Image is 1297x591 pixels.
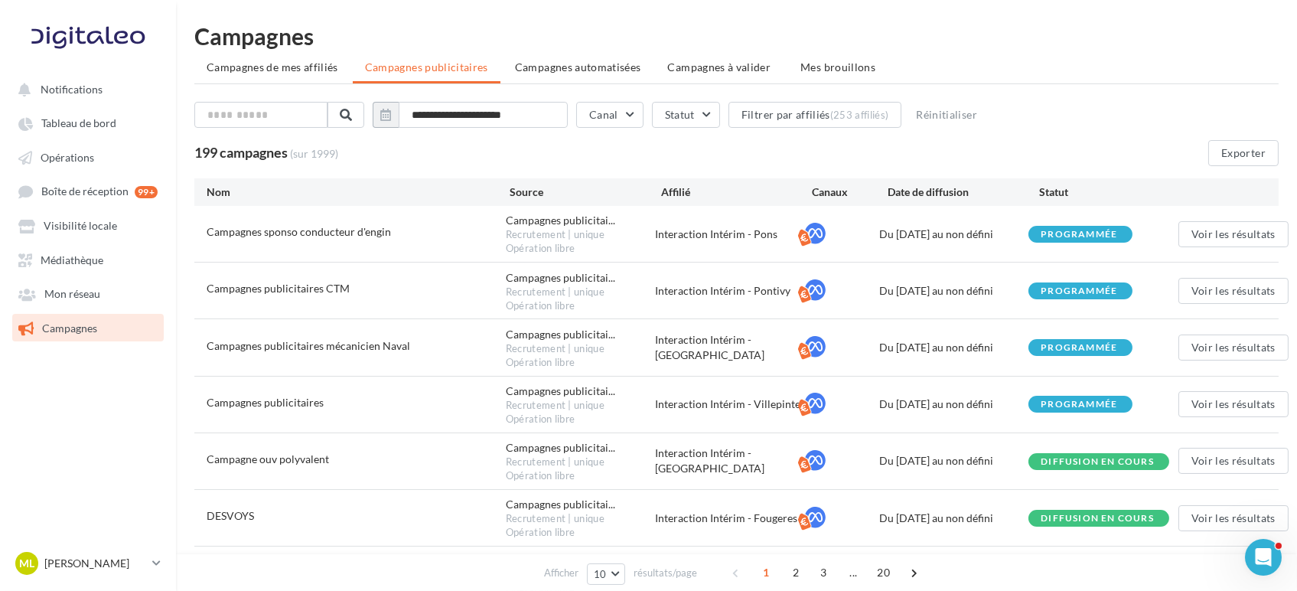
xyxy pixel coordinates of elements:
span: ... [841,560,865,585]
span: Campagnes [42,322,97,335]
button: Filtrer par affiliés(253 affiliés) [728,102,902,128]
div: Opération libre [506,299,655,313]
span: Notifications [41,83,103,96]
div: Recrutement | unique [506,399,655,413]
div: Interaction Intérim - Fougeres [655,511,804,526]
span: Campagnes à valider [668,60,771,75]
button: Voir les résultats [1178,221,1289,247]
div: Interaction Intérim - [GEOGRAPHIC_DATA] [655,446,804,476]
div: Du [DATE] au non défini [879,283,1028,299]
div: Du [DATE] au non défini [879,511,1028,526]
button: Statut [652,102,720,128]
span: 199 campagnes [194,144,288,161]
span: Campagnes sponso conducteur d'engin [207,225,391,238]
a: Boîte de réception 99+ [9,177,167,205]
span: Tableau de bord [41,117,116,130]
span: Campagnes publicitai... [506,384,615,399]
span: 2 [784,560,808,585]
div: 99+ [135,186,158,198]
div: Du [DATE] au non défini [879,397,1028,412]
div: Recrutement | unique [506,286,655,299]
span: Campagnes publicitaires mécanicien Naval [207,339,410,352]
a: ML [PERSON_NAME] [12,549,164,578]
span: Médiathèque [41,253,103,266]
span: Campagnes publicitai... [506,213,615,228]
div: Recrutement | unique [506,512,655,526]
div: Interaction Intérim - [GEOGRAPHIC_DATA] [655,332,804,363]
div: Interaction Intérim - Pontivy [655,283,804,299]
div: Interaction Intérim - Pons [655,227,804,242]
span: Campagnes automatisées [515,60,641,73]
div: Canaux [812,184,888,200]
a: Visibilité locale [9,211,167,239]
div: Diffusion en cours [1041,457,1154,467]
a: Campagnes [9,314,167,341]
span: Boîte de réception [41,185,129,198]
div: Recrutement | unique [506,228,655,242]
div: Recrutement | unique [506,342,655,356]
span: ML [19,556,34,571]
a: Médiathèque [9,246,167,273]
span: Campagnes publicitai... [506,440,615,455]
button: Voir les résultats [1178,448,1289,474]
span: 20 [871,560,896,585]
div: Affilié [661,184,813,200]
div: Opération libre [506,526,655,540]
h1: Campagnes [194,24,1279,47]
span: (sur 1999) [290,147,338,160]
span: Campagne ouv polyvalent [207,452,329,465]
p: [PERSON_NAME] [44,556,146,571]
span: Afficher [544,566,578,580]
iframe: Intercom live chat [1245,539,1282,576]
div: Du [DATE] au non défini [879,453,1028,469]
button: Voir les résultats [1178,335,1289,361]
div: programmée [1041,230,1117,240]
span: Visibilité locale [44,220,117,233]
a: Tableau de bord [9,109,167,136]
span: Campagnes publicitaires CTM [207,282,350,295]
a: Opérations [9,143,167,171]
button: Canal [576,102,644,128]
button: Notifications [9,75,161,103]
div: Opération libre [506,356,655,370]
button: Voir les résultats [1178,278,1289,304]
span: Campagnes publicitaires [207,396,324,409]
span: Mes brouillons [800,60,875,73]
div: programmée [1041,400,1117,410]
div: Recrutement | unique [506,455,655,469]
span: résultats/page [634,566,697,580]
span: Mon réseau [44,288,100,301]
span: Campagnes publicitai... [506,270,615,286]
span: 3 [811,560,836,585]
a: Mon réseau [9,279,167,307]
button: Voir les résultats [1178,391,1289,417]
div: Date de diffusion [888,184,1039,200]
div: Opération libre [506,242,655,256]
span: Opérations [41,151,94,164]
div: Statut [1039,184,1191,200]
div: programmée [1041,286,1117,296]
div: programmée [1041,343,1117,353]
div: Source [510,184,661,200]
span: Campagnes publicitai... [506,497,615,512]
div: Opération libre [506,469,655,483]
div: Interaction Intérim - Villepinte [655,397,804,412]
div: Du [DATE] au non défini [879,340,1028,355]
span: DESVOYS [207,509,254,522]
span: 1 [754,560,778,585]
button: Réinitialiser [910,106,983,124]
div: Diffusion en cours [1041,514,1154,524]
span: Campagnes de mes affiliés [207,60,338,73]
span: 10 [594,568,607,580]
button: Voir les résultats [1178,505,1289,531]
div: Opération libre [506,413,655,426]
div: (253 affiliés) [830,109,889,121]
div: Nom [207,184,510,200]
button: 10 [587,563,626,585]
button: Exporter [1208,140,1279,166]
span: Campagnes publicitai... [506,327,615,342]
div: Du [DATE] au non défini [879,227,1028,242]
